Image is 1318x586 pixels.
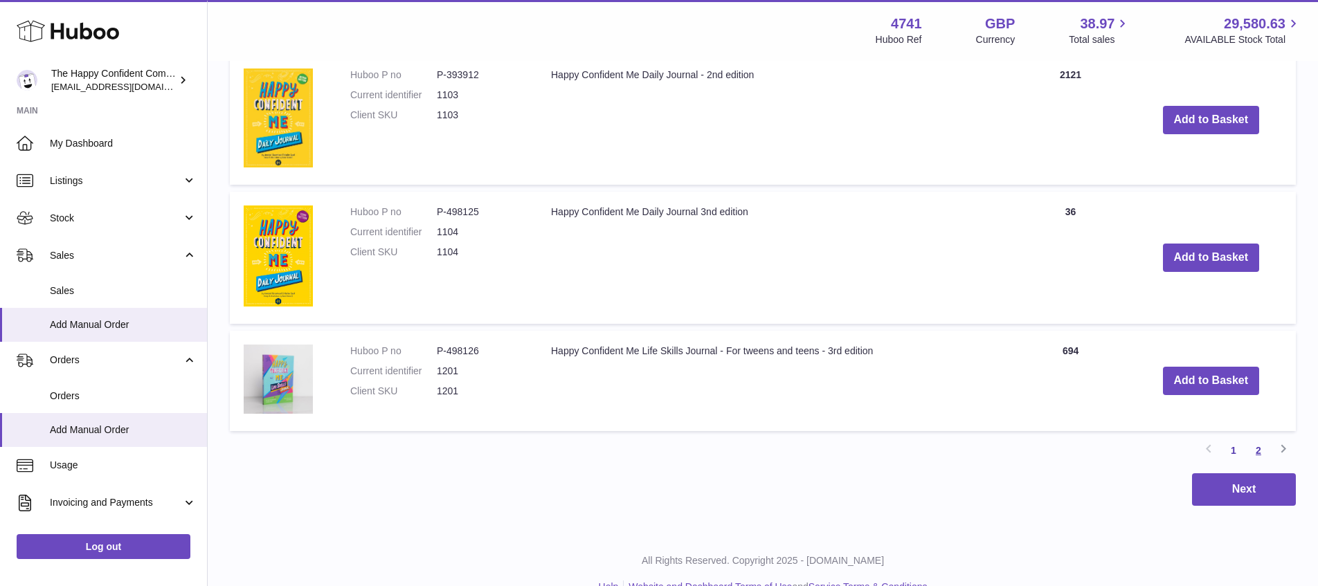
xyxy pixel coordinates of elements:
dt: Huboo P no [350,205,437,219]
button: Next [1192,473,1296,506]
td: 694 [1015,331,1126,431]
dt: Huboo P no [350,345,437,358]
span: Usage [50,459,197,472]
span: Add Manual Order [50,318,197,331]
td: 36 [1015,192,1126,324]
dd: 1104 [437,246,523,259]
div: The Happy Confident Company [51,67,176,93]
dd: P-498125 [437,205,523,219]
td: Happy Confident Me Daily Journal 3nd edition [537,192,1015,324]
img: Happy Confident Me Daily Journal - 2nd edition [244,68,313,167]
span: 29,580.63 [1224,15,1285,33]
dd: 1201 [437,365,523,378]
span: Invoicing and Payments [50,496,182,509]
dt: Client SKU [350,109,437,122]
dd: 1103 [437,109,523,122]
dt: Huboo P no [350,68,437,82]
td: 2121 [1015,55,1126,185]
td: Happy Confident Me Daily Journal - 2nd edition [537,55,1015,185]
a: 38.97 Total sales [1069,15,1130,46]
dd: 1103 [437,89,523,102]
button: Add to Basket [1163,244,1260,272]
span: AVAILABLE Stock Total [1184,33,1301,46]
a: 2 [1246,438,1271,463]
strong: 4741 [891,15,922,33]
img: Happy Confident Me Daily Journal 3nd edition [244,205,313,306]
div: Currency [976,33,1015,46]
p: All Rights Reserved. Copyright 2025 - [DOMAIN_NAME] [219,554,1307,567]
dt: Client SKU [350,246,437,259]
button: Add to Basket [1163,106,1260,134]
dt: Client SKU [350,385,437,398]
span: Sales [50,249,182,262]
img: contact@happyconfident.com [17,70,37,91]
dt: Current identifier [350,365,437,378]
td: Happy Confident Me Life Skills Journal - For tweens and teens - 3rd edition [537,331,1015,431]
span: My Dashboard [50,137,197,150]
dd: 1201 [437,385,523,398]
span: Orders [50,354,182,367]
dd: P-498126 [437,345,523,358]
dt: Current identifier [350,89,437,102]
span: Add Manual Order [50,423,197,437]
span: Sales [50,284,197,297]
div: Huboo Ref [876,33,922,46]
img: Happy Confident Me Life Skills Journal - For tweens and teens - 3rd edition [244,345,313,414]
span: Total sales [1069,33,1130,46]
dd: P-393912 [437,68,523,82]
span: Stock [50,212,182,225]
button: Add to Basket [1163,367,1260,395]
dt: Current identifier [350,226,437,239]
span: 38.97 [1080,15,1114,33]
strong: GBP [985,15,1015,33]
a: 1 [1221,438,1246,463]
span: Listings [50,174,182,187]
span: [EMAIL_ADDRESS][DOMAIN_NAME] [51,81,204,92]
a: Log out [17,534,190,559]
a: 29,580.63 AVAILABLE Stock Total [1184,15,1301,46]
dd: 1104 [437,226,523,239]
span: Orders [50,390,197,403]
